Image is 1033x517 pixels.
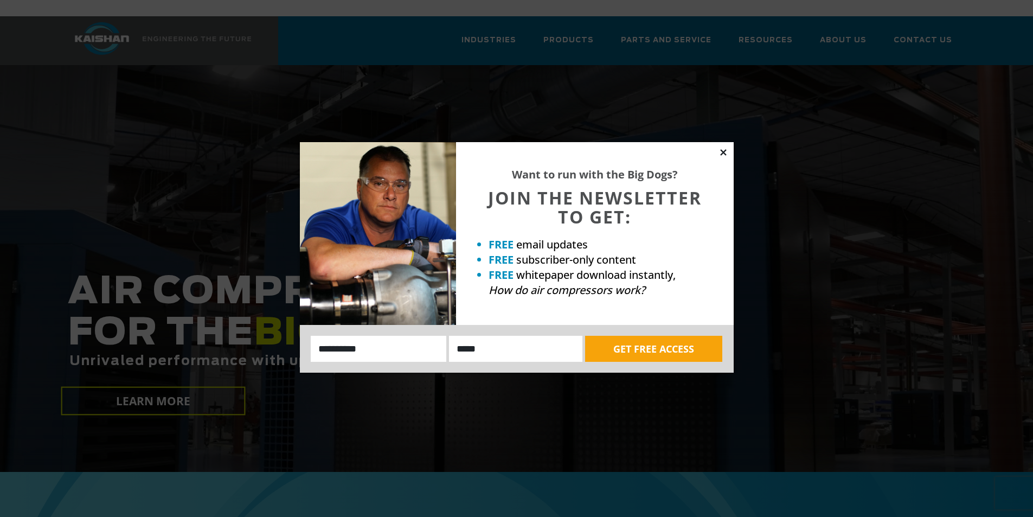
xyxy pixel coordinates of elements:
em: How do air compressors work? [489,283,645,297]
button: GET FREE ACCESS [585,336,722,362]
strong: Want to run with the Big Dogs? [512,167,678,182]
span: email updates [516,237,588,252]
input: Name: [311,336,447,362]
span: JOIN THE NEWSLETTER TO GET: [488,186,702,228]
span: subscriber-only content [516,252,636,267]
button: Close [718,148,728,157]
strong: FREE [489,252,514,267]
input: Email [449,336,582,362]
span: whitepaper download instantly, [516,267,676,282]
strong: FREE [489,237,514,252]
strong: FREE [489,267,514,282]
